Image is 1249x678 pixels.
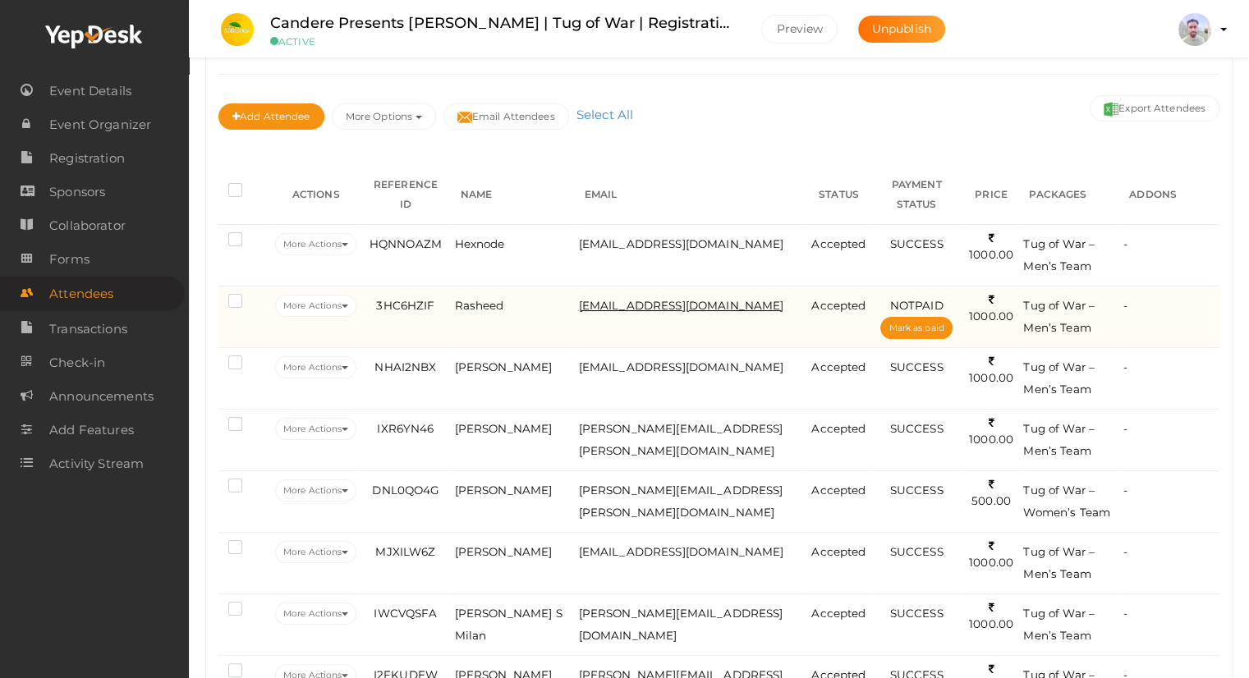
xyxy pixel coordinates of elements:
[1023,607,1095,642] span: Tug of War – Men’s Team
[890,299,944,312] span: NOTPAID
[969,416,1013,447] span: 1000.00
[455,237,505,250] span: Hexnode
[49,108,151,141] span: Event Organizer
[1119,165,1219,225] th: ADDONS
[1123,237,1127,250] span: -
[811,483,866,497] span: Accepted
[1123,545,1127,558] span: -
[811,607,866,620] span: Accepted
[811,237,866,250] span: Accepted
[811,299,866,312] span: Accepted
[890,545,944,558] span: SUCCESS
[579,299,784,312] span: [EMAIL_ADDRESS][DOMAIN_NAME]
[811,422,866,435] span: Accepted
[1178,13,1211,46] img: ACg8ocJxTL9uYcnhaNvFZuftGNHJDiiBHTVJlCXhmLL3QY_ku3qgyu-z6A=s100
[1123,360,1127,373] span: -
[374,178,438,210] span: REFERENCE ID
[572,107,637,122] a: Select All
[455,545,553,558] span: [PERSON_NAME]
[455,607,563,642] span: [PERSON_NAME] S Milan
[275,233,356,255] button: More Actions
[890,360,944,373] span: SUCCESS
[375,545,435,558] span: MJXILW6Z
[761,15,838,44] button: Preview
[1090,95,1219,121] button: Export Attendees
[890,607,944,620] span: SUCCESS
[579,545,784,558] span: [EMAIL_ADDRESS][DOMAIN_NAME]
[49,243,90,276] span: Forms
[1023,360,1095,396] span: Tug of War – Men’s Team
[374,360,436,373] span: NHAI2NBX
[1023,422,1095,457] span: Tug of War – Men’s Team
[889,323,944,333] span: Mark as paid
[1123,483,1127,497] span: -
[872,21,931,36] span: Unpublish
[49,447,144,480] span: Activity Stream
[1123,299,1127,312] span: -
[221,13,254,46] img: 0C2H5NAW_small.jpeg
[1123,422,1127,435] span: -
[811,545,866,558] span: Accepted
[579,483,783,519] span: [PERSON_NAME][EMAIL_ADDRESS][PERSON_NAME][DOMAIN_NAME]
[49,380,154,413] span: Announcements
[455,360,553,373] span: [PERSON_NAME]
[275,541,356,563] button: More Actions
[218,103,324,130] button: Add Attendee
[443,103,569,130] button: Email Attendees
[880,317,952,339] button: Mark as paid
[372,483,439,497] span: DNL0QO4G
[579,422,783,457] span: [PERSON_NAME][EMAIL_ADDRESS][PERSON_NAME][DOMAIN_NAME]
[376,299,434,312] span: 3HC6HZIF
[49,176,105,208] span: Sponsors
[870,165,962,225] th: PAYMENT STATUS
[270,35,737,48] small: ACTIVE
[890,422,944,435] span: SUCCESS
[49,209,126,242] span: Collaborator
[1104,102,1118,117] img: excel.svg
[49,75,131,108] span: Event Details
[1023,483,1110,519] span: Tug of War – Women’s Team
[49,277,113,310] span: Attendees
[969,231,1013,262] span: 1000.00
[451,165,575,225] th: NAME
[370,237,442,250] span: HQNNOAZM
[332,103,436,130] button: More Options
[49,313,127,346] span: Transactions
[811,360,866,373] span: Accepted
[275,356,356,378] button: More Actions
[457,110,472,125] img: mail-filled.svg
[455,483,553,497] span: [PERSON_NAME]
[971,478,1011,508] span: 500.00
[1019,165,1119,225] th: PACKAGES
[275,479,356,502] button: More Actions
[579,607,783,642] span: [PERSON_NAME][EMAIL_ADDRESS][DOMAIN_NAME]
[455,299,504,312] span: Rasheed
[890,237,944,250] span: SUCCESS
[969,293,1013,323] span: 1000.00
[1123,607,1127,620] span: -
[275,602,356,625] button: More Actions
[271,165,360,225] th: ACTIONS
[579,237,784,250] span: [EMAIL_ADDRESS][DOMAIN_NAME]
[275,418,356,440] button: More Actions
[969,355,1013,385] span: 1000.00
[275,295,356,317] button: More Actions
[455,422,553,435] span: [PERSON_NAME]
[49,414,134,447] span: Add Features
[1023,237,1095,273] span: Tug of War – Men’s Team
[270,11,737,35] label: Candere Presents [PERSON_NAME] | Tug of War | Registration
[1023,545,1095,580] span: Tug of War – Men’s Team
[963,165,1020,225] th: PRICE
[890,483,944,497] span: SUCCESS
[49,142,125,175] span: Registration
[1023,299,1095,334] span: Tug of War – Men’s Team
[575,165,808,225] th: EMAIL
[969,601,1013,631] span: 1000.00
[49,346,105,379] span: Check-in
[969,539,1013,570] span: 1000.00
[579,360,784,373] span: [EMAIL_ADDRESS][DOMAIN_NAME]
[377,422,434,435] span: IXR6YN46
[858,16,945,43] button: Unpublish
[374,607,437,620] span: IWCVQSFA
[807,165,870,225] th: STATUS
